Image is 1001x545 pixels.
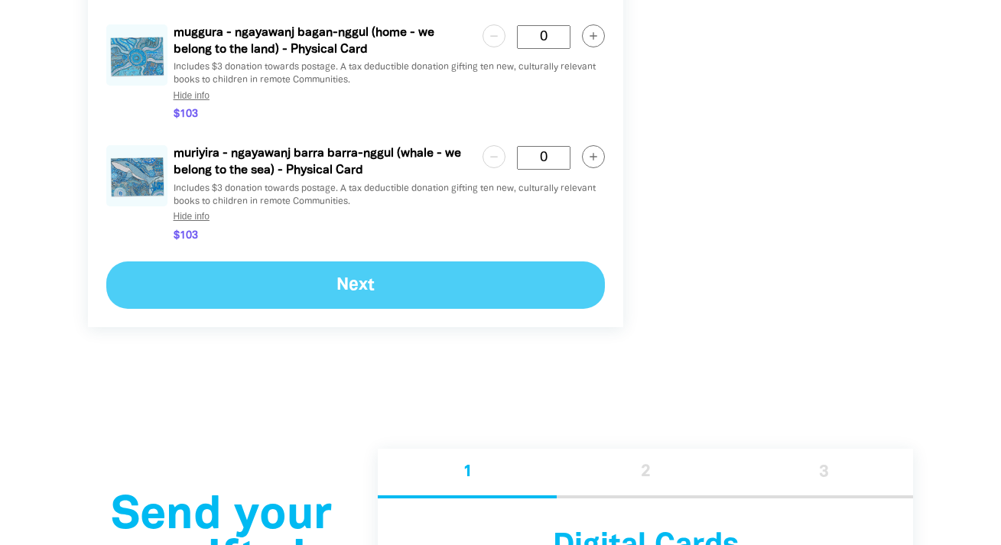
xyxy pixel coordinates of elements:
button: Hide info [167,205,216,228]
span: $103 [174,229,198,244]
p: muriyira - ngayawanj barra barra-nggul (whale - we belong to the sea) - Physical Card [174,145,470,180]
p: Includes $3 donation towards postage. A tax deductible donation gifting ten new, culturally relev... [174,61,605,87]
button: Hide info [167,84,216,107]
img: raisley-circle-card-jpg-d41173.jpg [106,24,167,86]
img: raisley-whale-card-jpg-74c1cc.jpg [106,145,167,206]
p: Includes $3 donation towards postage. A tax deductible donation gifting ten new, culturally relev... [174,183,605,209]
span: $103 [174,107,198,122]
p: muggura - ngayawanj bagan-nggul (home - we belong to the land) - Physical Card [174,24,470,59]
